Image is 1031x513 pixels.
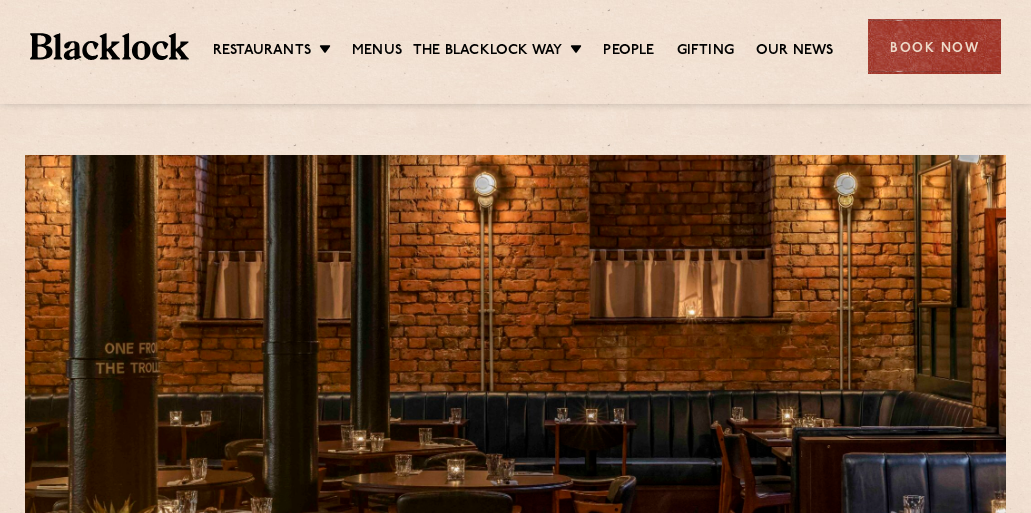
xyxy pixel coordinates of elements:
a: Menus [352,41,402,63]
a: Gifting [677,41,734,63]
div: Book Now [868,19,1001,74]
a: The Blacklock Way [413,41,562,63]
a: Our News [756,41,834,63]
img: BL_Textured_Logo-footer-cropped.svg [30,33,189,60]
a: Restaurants [213,41,311,63]
a: People [603,41,654,63]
